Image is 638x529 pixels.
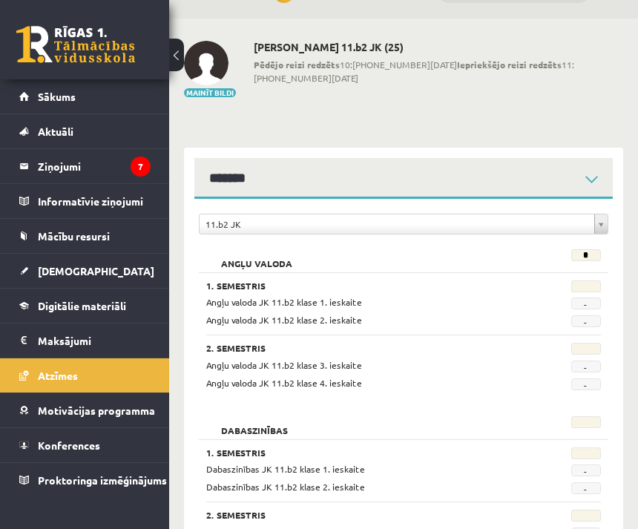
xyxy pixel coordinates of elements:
[19,463,151,497] a: Proktoringa izmēģinājums
[19,254,151,288] a: [DEMOGRAPHIC_DATA]
[19,219,151,253] a: Mācību resursi
[254,41,623,53] h2: [PERSON_NAME] 11.b2 JK (25)
[19,149,151,183] a: Ziņojumi7
[38,125,73,138] span: Aktuāli
[19,114,151,148] a: Aktuāli
[38,438,100,452] span: Konferences
[206,377,362,389] span: Angļu valoda JK 11.b2 klase 4. ieskaite
[206,296,362,308] span: Angļu valoda JK 11.b2 klase 1. ieskaite
[19,428,151,462] a: Konferences
[571,482,601,494] span: -
[571,378,601,390] span: -
[38,473,167,487] span: Proktoringa izmēģinājums
[38,229,110,243] span: Mācību resursi
[184,88,236,97] button: Mainīt bildi
[206,510,531,520] h3: 2. Semestris
[38,299,126,312] span: Digitālie materiāli
[206,447,531,458] h3: 1. Semestris
[254,59,340,70] b: Pēdējo reizi redzēts
[206,481,365,493] span: Dabaszinības JK 11.b2 klase 2. ieskaite
[571,298,601,309] span: -
[206,343,531,353] h3: 2. Semestris
[571,315,601,327] span: -
[457,59,562,70] b: Iepriekšējo reizi redzēts
[206,359,362,371] span: Angļu valoda JK 11.b2 klase 3. ieskaite
[206,280,531,291] h3: 1. Semestris
[38,90,76,103] span: Sākums
[38,323,151,358] legend: Maksājumi
[184,41,228,85] img: Diāna Knopa
[19,358,151,392] a: Atzīmes
[206,249,307,264] h2: Angļu valoda
[206,416,303,431] h2: Dabaszinības
[206,314,362,326] span: Angļu valoda JK 11.b2 klase 2. ieskaite
[16,26,135,63] a: Rīgas 1. Tālmācības vidusskola
[19,323,151,358] a: Maksājumi
[38,369,78,382] span: Atzīmes
[19,79,151,114] a: Sākums
[131,157,151,177] i: 7
[19,184,151,218] a: Informatīvie ziņojumi
[38,264,154,277] span: [DEMOGRAPHIC_DATA]
[205,214,588,234] span: 11.b2 JK
[571,361,601,372] span: -
[38,149,151,183] legend: Ziņojumi
[19,393,151,427] a: Motivācijas programma
[254,58,623,85] span: 10:[PHONE_NUMBER][DATE] 11:[PHONE_NUMBER][DATE]
[38,184,151,218] legend: Informatīvie ziņojumi
[571,464,601,476] span: -
[200,214,608,234] a: 11.b2 JK
[206,463,365,475] span: Dabaszinības JK 11.b2 klase 1. ieskaite
[19,289,151,323] a: Digitālie materiāli
[38,404,155,417] span: Motivācijas programma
